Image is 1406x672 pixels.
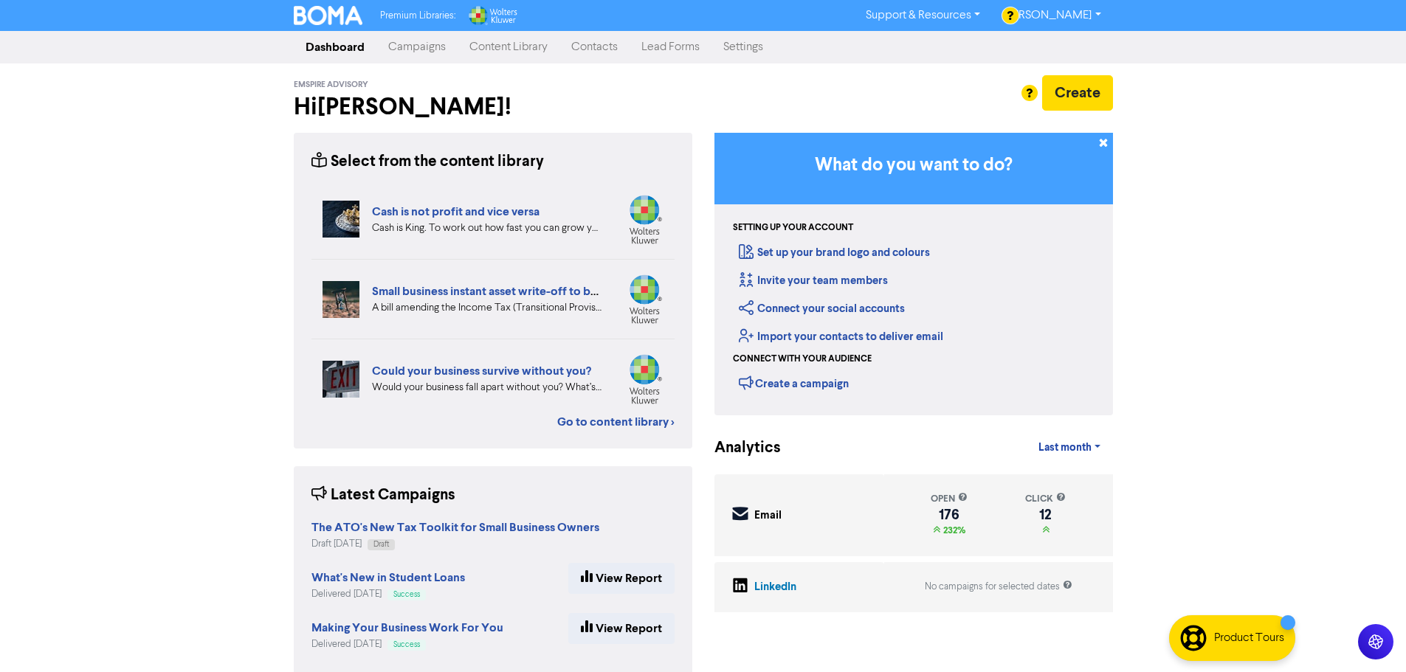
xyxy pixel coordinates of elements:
iframe: Chat Widget [1332,601,1406,672]
div: 12 [1025,509,1066,521]
a: Dashboard [294,32,376,62]
img: wolterskluwer [625,354,664,403]
img: Wolters Kluwer [467,6,517,25]
span: Success [393,591,420,598]
div: Analytics [714,437,762,460]
a: Cash is not profit and vice versa [372,204,540,219]
div: A bill amending the Income Tax (Transitional Provisions) Act 1997 to extend the $20,000 instant a... [372,300,603,316]
a: Could your business survive without you? [372,364,591,378]
div: Select from the content library [311,150,544,173]
div: Setting up your account [733,221,853,235]
a: Set up your brand logo and colours [739,246,930,260]
a: Go to content library > [557,413,675,431]
a: Import your contacts to deliver email [739,330,943,344]
div: Latest Campaigns [311,484,455,507]
span: Draft [373,541,389,548]
span: Premium Libraries: [380,11,455,21]
a: [PERSON_NAME] [992,4,1112,27]
a: Settings [711,32,775,62]
span: EMspire Advisory [294,80,368,90]
div: 176 [931,509,968,521]
a: Making Your Business Work For You [311,623,503,634]
img: wolters_kluwer [625,274,664,324]
strong: What's New in Student Loans [311,570,465,585]
div: open [931,492,968,506]
div: LinkedIn [754,579,796,596]
a: The ATO's New Tax Toolkit for Small Business Owners [311,522,599,534]
a: Last month [1027,433,1112,463]
a: Connect your social accounts [739,302,905,316]
img: BOMA Logo [294,6,363,25]
img: wolterskluwer [625,195,664,244]
a: Contacts [559,32,630,62]
a: Invite your team members [739,274,888,288]
span: Last month [1038,441,1092,454]
a: Content Library [458,32,559,62]
div: Delivered [DATE] [311,587,465,601]
a: What's New in Student Loans [311,572,465,584]
strong: The ATO's New Tax Toolkit for Small Business Owners [311,520,599,535]
div: Delivered [DATE] [311,637,503,651]
a: Lead Forms [630,32,711,62]
div: Create a campaign [739,372,849,394]
a: View Report [568,613,675,644]
a: Support & Resources [854,4,992,27]
div: Draft [DATE] [311,537,599,551]
button: Create [1042,75,1113,111]
div: Connect with your audience [733,353,872,366]
div: Email [754,508,782,524]
div: Getting Started in BOMA [714,133,1113,415]
strong: Making Your Business Work For You [311,620,503,635]
h3: What do you want to do? [737,155,1091,176]
h2: Hi [PERSON_NAME] ! [294,93,692,121]
div: click [1025,492,1066,506]
a: Campaigns [376,32,458,62]
span: Success [393,641,420,648]
div: Would your business fall apart without you? What’s your Plan B in case of accident, illness, or j... [372,380,603,395]
span: 232% [940,524,965,536]
a: View Report [568,563,675,594]
div: No campaigns for selected dates [925,580,1072,594]
a: Small business instant asset write-off to be extended for 2025–26 [372,284,716,299]
div: Cash is King. To work out how fast you can grow your business, you need to look at your projected... [372,221,603,236]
